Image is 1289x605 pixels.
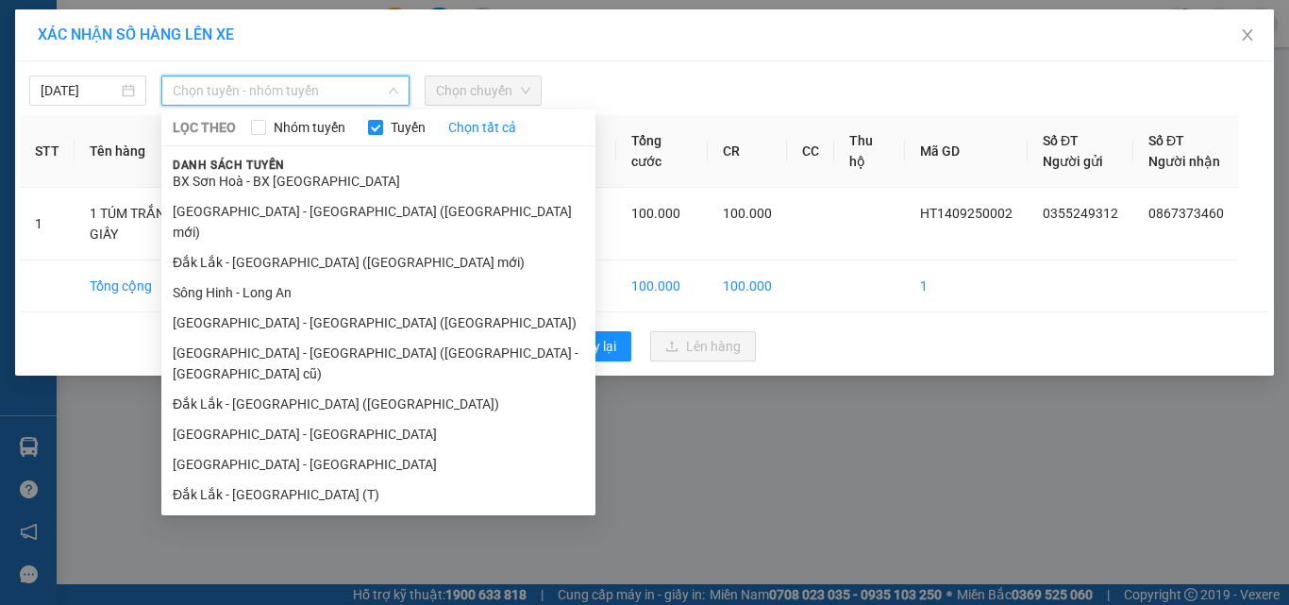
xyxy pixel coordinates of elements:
span: Người nhận [1148,154,1220,169]
td: 100.000 [708,260,787,312]
span: 100.000 [631,206,680,221]
span: Số ĐT [1043,133,1079,148]
li: [GEOGRAPHIC_DATA] - [GEOGRAPHIC_DATA] [161,449,595,479]
td: 100.000 [616,260,708,312]
th: CC [787,115,834,188]
th: Tên hàng [75,115,275,188]
span: Người gửi [1043,154,1103,169]
span: Chọn chuyến [436,76,530,105]
button: Close [1221,9,1274,62]
span: 0867373460 [1148,206,1224,221]
span: HT1409250002 [920,206,1013,221]
td: 1 [20,188,75,260]
th: Tổng cước [616,115,708,188]
span: close [1240,27,1255,42]
li: Sông Hinh - Long An [161,277,595,308]
span: down [388,85,399,96]
td: 1 [905,260,1028,312]
th: STT [20,115,75,188]
span: XÁC NHẬN SỐ HÀNG LÊN XE [38,25,234,43]
span: Số ĐT [1148,133,1184,148]
span: 0355249312 [1043,206,1118,221]
span: Tuyến [383,117,433,138]
th: Thu hộ [834,115,905,188]
span: 100.000 [723,206,772,221]
span: Chọn tuyến - nhóm tuyến [173,76,398,105]
input: 14/09/2025 [41,80,118,101]
td: 1 TÚM TRẮNG + 1 THÙNG GIẤY [75,188,275,260]
td: Tổng cộng [75,260,275,312]
li: BX Sơn Hoà - BX [GEOGRAPHIC_DATA] [161,166,595,196]
span: Nhóm tuyến [266,117,353,138]
th: Mã GD [905,115,1028,188]
li: [GEOGRAPHIC_DATA] - [GEOGRAPHIC_DATA] ([GEOGRAPHIC_DATA] mới) [161,196,595,247]
li: [GEOGRAPHIC_DATA] - [GEOGRAPHIC_DATA] ([GEOGRAPHIC_DATA] - [GEOGRAPHIC_DATA] cũ) [161,338,595,389]
li: [GEOGRAPHIC_DATA] - [GEOGRAPHIC_DATA] ([GEOGRAPHIC_DATA]) [161,308,595,338]
li: Đắk Lắk - [GEOGRAPHIC_DATA] (T) [161,479,595,510]
button: uploadLên hàng [650,331,756,361]
span: Danh sách tuyến [161,157,296,174]
li: Đắk Lắk - [GEOGRAPHIC_DATA] ([GEOGRAPHIC_DATA] mới) [161,247,595,277]
span: LỌC THEO [173,117,236,138]
a: Chọn tất cả [448,117,516,138]
li: [GEOGRAPHIC_DATA] - [GEOGRAPHIC_DATA] [161,419,595,449]
th: CR [708,115,787,188]
li: Đắk Lắk - [GEOGRAPHIC_DATA] ([GEOGRAPHIC_DATA]) [161,389,595,419]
